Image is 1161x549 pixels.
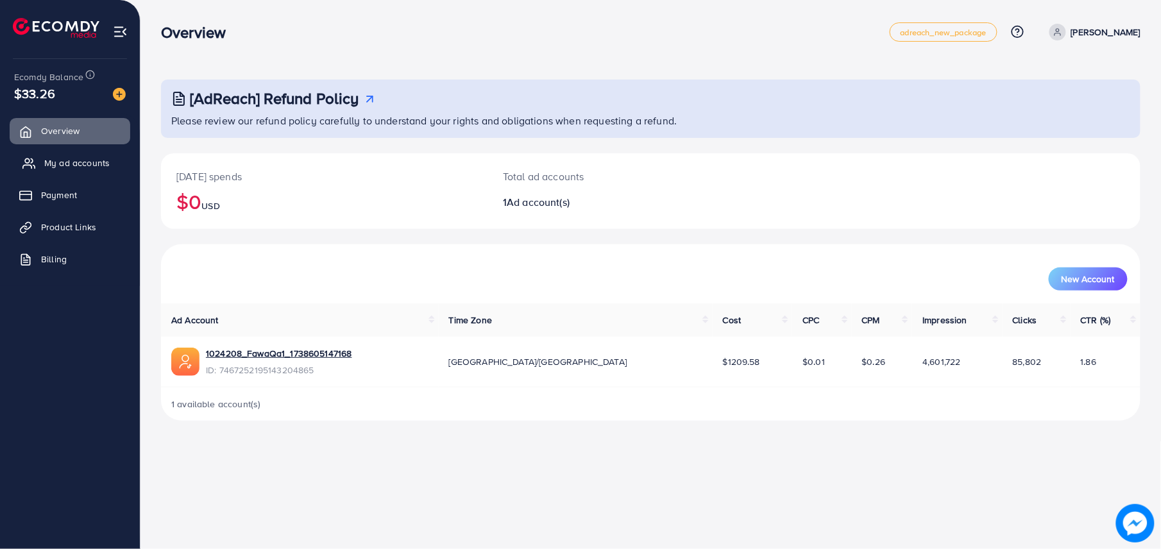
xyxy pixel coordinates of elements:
[802,314,819,326] span: CPC
[14,71,83,83] span: Ecomdy Balance
[41,221,96,233] span: Product Links
[723,314,742,326] span: Cost
[176,169,472,184] p: [DATE] spends
[10,214,130,240] a: Product Links
[171,348,199,376] img: ic-ads-acc.e4c84228.svg
[201,199,219,212] span: USD
[10,118,130,144] a: Overview
[171,113,1133,128] p: Please review our refund policy carefully to understand your rights and obligations when requesti...
[206,347,352,360] a: 1024208_FawaQa1_1738605147168
[503,196,717,208] h2: 1
[449,314,492,326] span: Time Zone
[206,364,352,376] span: ID: 7467252195143204865
[1062,274,1115,283] span: New Account
[1116,504,1155,543] img: image
[862,355,886,368] span: $0.26
[13,18,99,38] img: logo
[802,355,825,368] span: $0.01
[1013,355,1042,368] span: 85,802
[113,24,128,39] img: menu
[41,253,67,266] span: Billing
[113,88,126,101] img: image
[862,314,880,326] span: CPM
[922,355,960,368] span: 4,601,722
[890,22,997,42] a: adreach_new_package
[171,398,261,410] span: 1 available account(s)
[41,124,80,137] span: Overview
[1081,355,1097,368] span: 1.86
[14,84,55,103] span: $33.26
[503,169,717,184] p: Total ad accounts
[507,195,570,209] span: Ad account(s)
[449,355,627,368] span: [GEOGRAPHIC_DATA]/[GEOGRAPHIC_DATA]
[10,182,130,208] a: Payment
[44,156,110,169] span: My ad accounts
[1049,267,1128,291] button: New Account
[1081,314,1111,326] span: CTR (%)
[901,28,987,37] span: adreach_new_package
[190,89,359,108] h3: [AdReach] Refund Policy
[1071,24,1140,40] p: [PERSON_NAME]
[10,150,130,176] a: My ad accounts
[171,314,219,326] span: Ad Account
[1013,314,1037,326] span: Clicks
[1044,24,1140,40] a: [PERSON_NAME]
[10,246,130,272] a: Billing
[723,355,760,368] span: $1209.58
[161,23,236,42] h3: Overview
[41,189,77,201] span: Payment
[176,189,472,214] h2: $0
[922,314,967,326] span: Impression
